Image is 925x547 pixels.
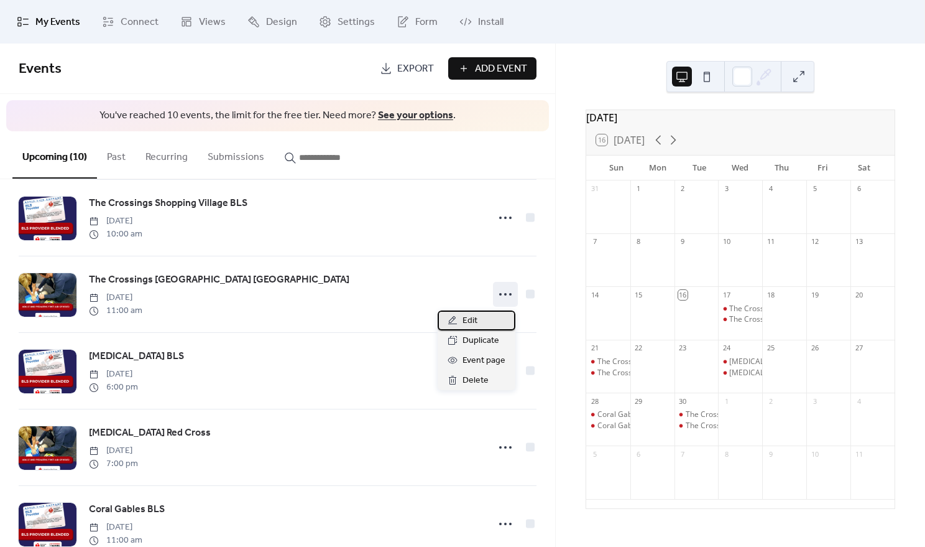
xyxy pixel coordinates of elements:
[678,156,719,180] div: Tue
[12,131,97,179] button: Upcoming (10)
[854,449,863,459] div: 11
[637,156,678,180] div: Mon
[722,290,731,299] div: 17
[89,272,349,288] a: The Crossings [GEOGRAPHIC_DATA] [GEOGRAPHIC_DATA]
[718,357,762,367] div: Doral BLS
[722,237,731,246] div: 10
[397,62,434,77] span: Export
[729,368,826,378] div: [MEDICAL_DATA] Red Cross
[678,396,688,406] div: 30
[89,196,247,211] span: The Crossings Shopping Village BLS
[462,334,499,348] span: Duplicate
[766,344,775,353] div: 25
[761,156,802,180] div: Thu
[136,131,198,177] button: Recurring
[597,368,801,378] div: The Crossings [GEOGRAPHIC_DATA] [GEOGRAPHIC_DATA]
[586,409,630,420] div: Coral Gables BLS
[722,449,731,459] div: 8
[586,110,895,125] div: [DATE]
[89,426,211,441] span: [MEDICAL_DATA] Red Cross
[634,290,643,299] div: 15
[597,421,679,431] div: Coral Gables Red Cross
[121,15,159,30] span: Connect
[89,291,142,304] span: [DATE]
[766,184,775,194] div: 4
[199,15,226,30] span: Views
[462,353,505,368] span: Event page
[415,15,438,30] span: Form
[338,15,375,30] span: Settings
[674,409,719,420] div: The Crossings Shopping Village BLS
[238,5,306,39] a: Design
[596,156,637,180] div: Sun
[766,449,775,459] div: 9
[590,237,599,246] div: 7
[89,444,138,457] span: [DATE]
[802,156,843,180] div: Fri
[462,314,477,329] span: Edit
[810,237,819,246] div: 12
[590,396,599,406] div: 28
[590,184,599,194] div: 31
[678,237,688,246] div: 9
[89,534,142,547] span: 11:00 am
[586,357,630,367] div: The Crossings Shopping Village BLS
[35,15,80,30] span: My Events
[810,344,819,353] div: 26
[810,290,819,299] div: 19
[810,449,819,459] div: 10
[89,521,142,534] span: [DATE]
[462,373,489,388] span: Delete
[686,409,809,420] div: The Crossings Shopping Village BLS
[634,344,643,353] div: 22
[590,449,599,459] div: 5
[478,15,504,30] span: Install
[729,357,804,367] div: [MEDICAL_DATA] BLS
[854,396,863,406] div: 4
[722,344,731,353] div: 24
[590,290,599,299] div: 14
[634,396,643,406] div: 29
[729,304,852,314] div: The Crossings Shopping Village BLS
[854,237,863,246] div: 13
[93,5,168,39] a: Connect
[7,5,90,39] a: My Events
[171,5,235,39] a: Views
[89,425,211,441] a: [MEDICAL_DATA] Red Cross
[370,57,443,80] a: Export
[678,290,688,299] div: 16
[19,55,62,83] span: Events
[722,396,731,406] div: 1
[678,344,688,353] div: 23
[634,184,643,194] div: 1
[89,381,138,394] span: 6:00 pm
[586,421,630,431] div: Coral Gables Red Cross
[19,109,536,123] span: You've reached 10 events, the limit for the free tier. Need more? .
[310,5,384,39] a: Settings
[810,184,819,194] div: 5
[678,184,688,194] div: 2
[89,457,138,470] span: 7:00 pm
[718,368,762,378] div: Doral Red Cross
[266,15,297,30] span: Design
[97,131,136,177] button: Past
[854,344,863,353] div: 27
[597,357,720,367] div: The Crossings Shopping Village BLS
[586,368,630,378] div: The Crossings Shopping Village Red Cross
[844,156,885,180] div: Sat
[634,237,643,246] div: 8
[678,449,688,459] div: 7
[89,348,184,365] a: [MEDICAL_DATA] BLS
[450,5,513,39] a: Install
[722,184,731,194] div: 3
[89,502,165,517] span: Coral Gables BLS
[89,304,142,317] span: 11:00 am
[718,314,762,325] div: The Crossings Shopping Village Red Cross
[720,156,761,180] div: Wed
[686,421,889,431] div: The Crossings [GEOGRAPHIC_DATA] [GEOGRAPHIC_DATA]
[854,184,863,194] div: 6
[590,344,599,353] div: 21
[810,396,819,406] div: 3
[198,131,274,177] button: Submissions
[718,304,762,314] div: The Crossings Shopping Village BLS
